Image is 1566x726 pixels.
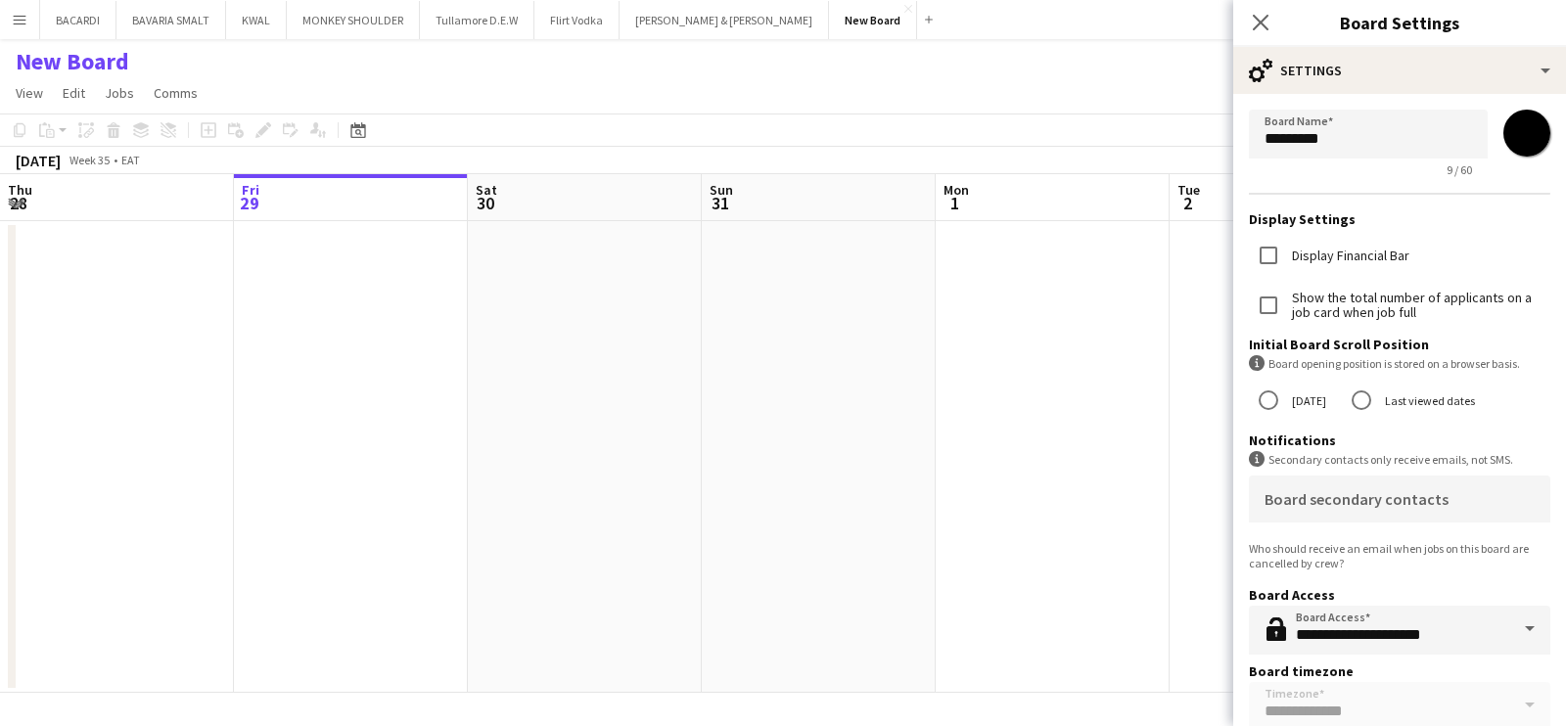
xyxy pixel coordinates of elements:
label: [DATE] [1288,386,1326,416]
span: 2 [1174,192,1200,214]
button: Tullamore D.E.W [420,1,534,39]
button: Flirt Vodka [534,1,620,39]
h3: Display Settings [1249,210,1550,228]
span: Edit [63,84,85,102]
h3: Board Access [1249,586,1550,604]
span: Tue [1177,181,1200,199]
span: Week 35 [65,153,114,167]
button: [PERSON_NAME] & [PERSON_NAME] [620,1,829,39]
button: BAVARIA SMALT [116,1,226,39]
div: EAT [121,153,140,167]
a: Jobs [97,80,142,106]
span: Fri [242,181,259,199]
mat-label: Board secondary contacts [1265,489,1449,509]
a: View [8,80,51,106]
span: Thu [8,181,32,199]
span: 30 [473,192,497,214]
span: Sun [710,181,733,199]
h1: New Board [16,47,129,76]
div: Board opening position is stored on a browser basis. [1249,355,1550,372]
button: BACARDI [40,1,116,39]
label: Last viewed dates [1381,386,1475,416]
label: Show the total number of applicants on a job card when job full [1288,291,1550,320]
span: 31 [707,192,733,214]
span: 9 / 60 [1431,162,1488,177]
a: Edit [55,80,93,106]
span: 29 [239,192,259,214]
span: View [16,84,43,102]
span: Mon [944,181,969,199]
div: Settings [1233,47,1566,94]
span: Comms [154,84,198,102]
button: MONKEY SHOULDER [287,1,420,39]
span: 28 [5,192,32,214]
button: KWAL [226,1,287,39]
h3: Notifications [1249,431,1550,449]
h3: Board Settings [1233,10,1566,35]
label: Display Financial Bar [1288,249,1409,263]
a: Comms [146,80,206,106]
h3: Initial Board Scroll Position [1249,336,1550,353]
span: Sat [476,181,497,199]
button: New Board [829,1,917,39]
h3: Board timezone [1249,662,1550,680]
div: Secondary contacts only receive emails, not SMS. [1249,451,1550,468]
div: [DATE] [16,151,61,170]
span: Jobs [105,84,134,102]
span: 1 [941,192,969,214]
div: Who should receive an email when jobs on this board are cancelled by crew? [1249,541,1550,570]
